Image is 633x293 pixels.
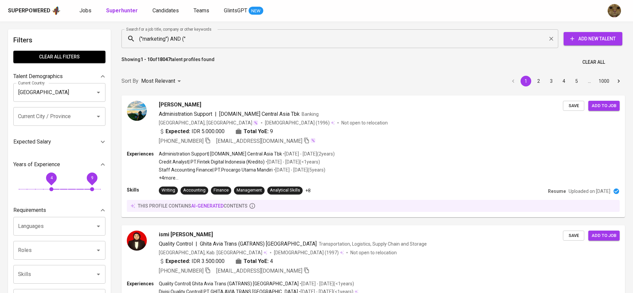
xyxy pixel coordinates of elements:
[50,175,52,180] span: 4
[159,280,299,287] p: Quality Control | Ghita Avia Trans (GATRANS) [GEOGRAPHIC_DATA]
[564,32,622,45] button: Add New Talent
[94,88,103,97] button: Open
[159,159,265,165] p: Credit Analyst | PT.Fintek Digital Indonesia (Kredito)
[237,187,262,194] div: Management
[608,4,621,17] img: ec6c0910-f960-4a00-a8f8-c5744e41279e.jpg
[159,127,225,135] div: IDR 5.000.000
[341,119,388,126] p: Not open to relocation
[582,58,605,66] span: Clear All
[159,268,204,274] span: [PHONE_NUMBER]
[249,8,263,14] span: NEW
[219,111,300,117] span: [DOMAIN_NAME] Central Asia Tbk
[194,7,209,14] span: Teams
[563,231,584,241] button: Save
[350,249,397,256] p: Not open to relocation
[569,35,617,43] span: Add New Talent
[592,232,616,240] span: Add to job
[8,7,50,15] div: Superpowered
[521,76,531,86] button: page 1
[13,158,105,171] div: Years of Experience
[270,127,273,135] span: 9
[127,280,159,287] p: Experiences
[273,167,325,173] p: • [DATE] - [DATE] ( 5 years )
[166,127,190,135] b: Expected:
[584,78,595,84] div: …
[13,70,105,83] div: Talent Demographics
[159,167,273,173] p: Staff Accounting Finance | PT.Procargo Utama Mandiri
[91,175,93,180] span: 9
[191,203,224,209] span: AI-generated
[13,72,63,80] p: Talent Demographics
[196,240,197,248] span: |
[159,119,258,126] div: [GEOGRAPHIC_DATA], [GEOGRAPHIC_DATA]
[13,204,105,217] div: Requirements
[152,7,180,15] a: Candidates
[159,101,201,109] span: [PERSON_NAME]
[13,51,105,63] button: Clear All filters
[613,76,624,86] button: Go to next page
[244,257,269,265] b: Total YoE:
[159,111,212,117] span: Administration Support
[310,138,316,143] img: magic_wand.svg
[265,159,320,165] p: • [DATE] - [DATE] ( <1 years )
[13,206,46,214] p: Requirements
[305,187,311,194] p: +8
[265,119,335,126] div: (1996)
[159,241,193,247] span: Quality Control
[157,57,171,62] b: 18047
[79,7,93,15] a: Jobs
[194,7,211,15] a: Teams
[224,7,263,15] a: GlintsGPT NEW
[162,187,175,194] div: Writing
[274,249,325,256] span: [DEMOGRAPHIC_DATA]
[159,257,225,265] div: IDR 3.500.000
[121,95,625,217] a: [PERSON_NAME]Administration Support|[DOMAIN_NAME] Central Asia TbkBanking[GEOGRAPHIC_DATA], [GEOG...
[159,138,204,144] span: [PHONE_NUMBER]
[270,187,300,194] div: Analytical Skills
[79,7,91,14] span: Jobs
[127,101,147,121] img: cef3296a4d4628135f6d97b9d52d0e31.jpg
[571,76,582,86] button: Go to page 5
[547,34,556,43] button: Clear
[159,249,267,256] div: [GEOGRAPHIC_DATA], Kab. [GEOGRAPHIC_DATA]
[127,187,159,193] p: Skills
[140,57,152,62] b: 1 - 10
[106,7,139,15] a: Superhunter
[200,241,317,247] span: Ghita Avia Trans (GATRANS) [GEOGRAPHIC_DATA]
[566,232,581,240] span: Save
[588,231,620,241] button: Add to job
[13,134,105,150] div: Expected Salary
[224,7,247,14] span: GlintsGPT
[19,53,100,61] span: Clear All filters
[183,187,206,194] div: Accounting
[597,76,611,86] button: Go to page 1000
[566,102,581,110] span: Save
[546,76,557,86] button: Go to page 3
[588,101,620,111] button: Add to job
[141,77,175,85] p: Most Relevant
[141,75,183,87] div: Most Relevant
[244,127,269,135] b: Total YoE:
[274,249,344,256] div: (1997)
[253,120,258,125] img: magic_wand.svg
[214,187,229,194] div: Finance
[121,56,215,68] p: Showing of talent profiles found
[592,102,616,110] span: Add to job
[216,268,302,274] span: [EMAIL_ADDRESS][DOMAIN_NAME]
[580,56,608,68] button: Clear All
[8,6,61,16] a: Superpoweredapp logo
[507,76,625,86] nav: pagination navigation
[282,151,335,157] p: • [DATE] - [DATE] ( 2 years )
[299,280,354,287] p: • [DATE] - [DATE] ( <1 years )
[569,188,610,195] p: Uploaded on [DATE]
[52,6,61,16] img: app logo
[302,111,319,117] span: Banking
[127,231,147,251] img: 05cd9c0bbf9711994852f093b9113c4f.jpg
[121,77,138,85] p: Sort By
[13,161,60,169] p: Years of Experience
[270,257,273,265] span: 4
[265,119,316,126] span: [DEMOGRAPHIC_DATA]
[159,175,335,181] p: +4 more ...
[94,270,103,279] button: Open
[94,222,103,231] button: Open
